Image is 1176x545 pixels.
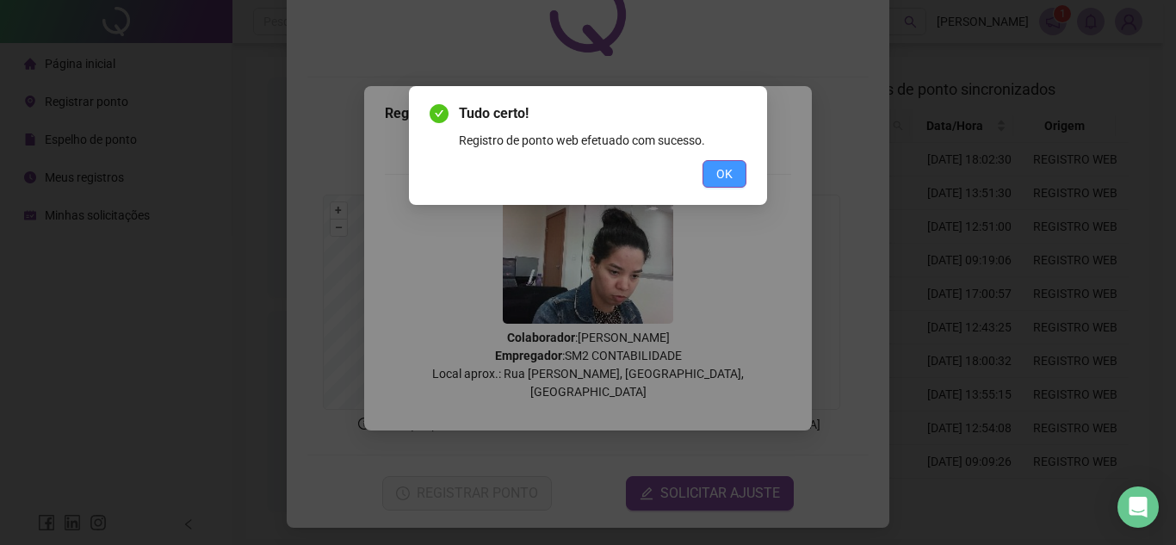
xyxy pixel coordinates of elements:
span: OK [716,164,733,183]
span: Tudo certo! [459,103,746,124]
div: Registro de ponto web efetuado com sucesso. [459,131,746,150]
div: Open Intercom Messenger [1117,486,1159,528]
button: OK [703,160,746,188]
span: check-circle [430,104,449,123]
